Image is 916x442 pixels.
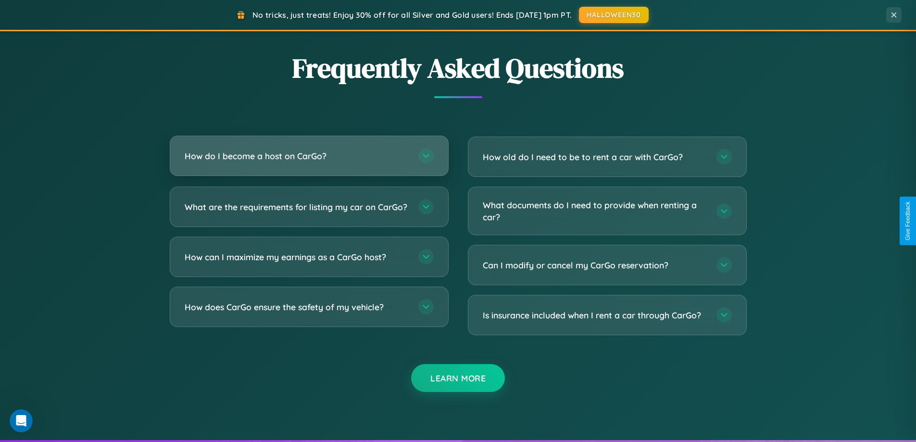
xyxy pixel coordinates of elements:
h3: How does CarGo ensure the safety of my vehicle? [185,301,409,313]
h3: How old do I need to be to rent a car with CarGo? [483,151,707,163]
h3: What are the requirements for listing my car on CarGo? [185,201,409,213]
h2: Frequently Asked Questions [170,50,747,87]
h3: Can I modify or cancel my CarGo reservation? [483,259,707,271]
iframe: Intercom live chat [10,409,33,432]
span: No tricks, just treats! Enjoy 30% off for all Silver and Gold users! Ends [DATE] 1pm PT. [252,10,572,20]
h3: How can I maximize my earnings as a CarGo host? [185,251,409,263]
h3: What documents do I need to provide when renting a car? [483,199,707,223]
div: Give Feedback [904,202,911,240]
button: Learn More [411,364,505,392]
h3: Is insurance included when I rent a car through CarGo? [483,309,707,321]
button: HALLOWEEN30 [579,7,649,23]
h3: How do I become a host on CarGo? [185,150,409,162]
